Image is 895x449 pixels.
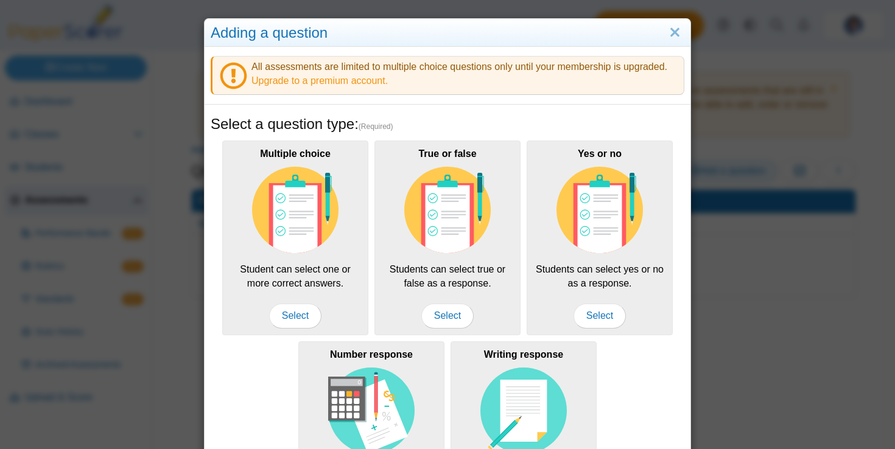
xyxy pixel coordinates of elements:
b: Writing response [484,349,563,360]
b: Number response [330,349,413,360]
a: Upgrade to a premium account. [251,75,388,86]
img: item-type-multiple-choice.svg [556,167,643,253]
div: Students can select true or false as a response. [374,141,521,335]
a: Close [665,23,684,43]
div: Students can select yes or no as a response. [527,141,673,335]
h5: Select a question type: [211,114,684,134]
span: Select [574,304,626,328]
div: Adding a question [205,19,690,47]
b: Multiple choice [260,148,331,159]
b: True or false [418,148,476,159]
span: (Required) [359,122,393,132]
div: Student can select one or more correct answers. [222,141,368,335]
img: item-type-multiple-choice.svg [404,167,491,253]
span: Select [421,304,474,328]
b: Yes or no [578,148,622,159]
span: Select [269,304,321,328]
img: item-type-multiple-choice.svg [252,167,339,253]
div: All assessments are limited to multiple choice questions only until your membership is upgraded. [211,56,684,95]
